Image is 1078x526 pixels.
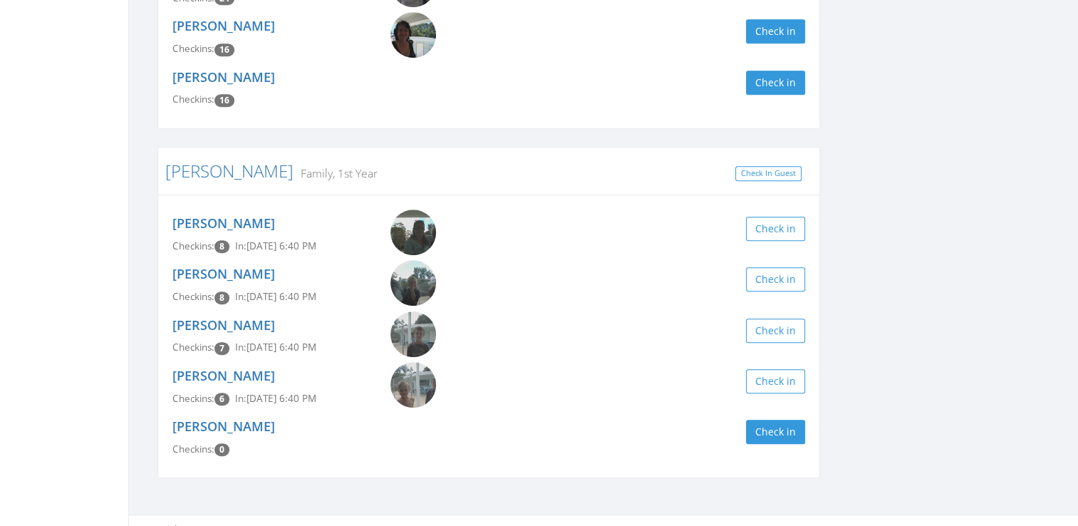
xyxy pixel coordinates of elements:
span: Checkins: [172,42,214,55]
a: [PERSON_NAME] [172,215,275,232]
span: Checkin count [214,94,234,107]
img: Owen_Kimball.png [390,260,436,306]
button: Check in [746,369,805,393]
img: Dueanna_Richardson.png [390,12,436,58]
a: [PERSON_NAME] [172,68,275,86]
span: Checkin count [214,393,229,406]
img: William_Kimball.png [390,362,436,408]
span: Checkin count [214,342,229,355]
span: Checkins: [172,392,214,405]
a: [PERSON_NAME] [165,159,294,182]
a: [PERSON_NAME] [172,17,275,34]
a: [PERSON_NAME] [172,367,275,384]
a: Check In Guest [735,166,802,181]
span: Checkin count [214,292,229,304]
button: Check in [746,71,805,95]
span: Checkins: [172,443,214,455]
span: Checkin count [214,443,229,456]
button: Check in [746,217,805,241]
button: Check in [746,420,805,444]
span: In: [DATE] 6:40 PM [235,392,316,405]
span: Checkins: [172,239,214,252]
span: Checkins: [172,341,214,354]
a: [PERSON_NAME] [172,418,275,435]
span: In: [DATE] 6:40 PM [235,239,316,252]
span: In: [DATE] 6:40 PM [235,290,316,303]
span: Checkin count [214,240,229,253]
a: [PERSON_NAME] [172,316,275,334]
button: Check in [746,19,805,43]
button: Check in [746,267,805,292]
img: Theodore_Kimball.png [390,311,436,357]
span: Checkin count [214,43,234,56]
small: Family, 1st Year [294,165,378,181]
button: Check in [746,319,805,343]
img: Catherine_Rich.png [390,210,436,255]
span: Checkins: [172,93,214,105]
span: Checkins: [172,290,214,303]
span: In: [DATE] 6:40 PM [235,341,316,354]
a: [PERSON_NAME] [172,265,275,282]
